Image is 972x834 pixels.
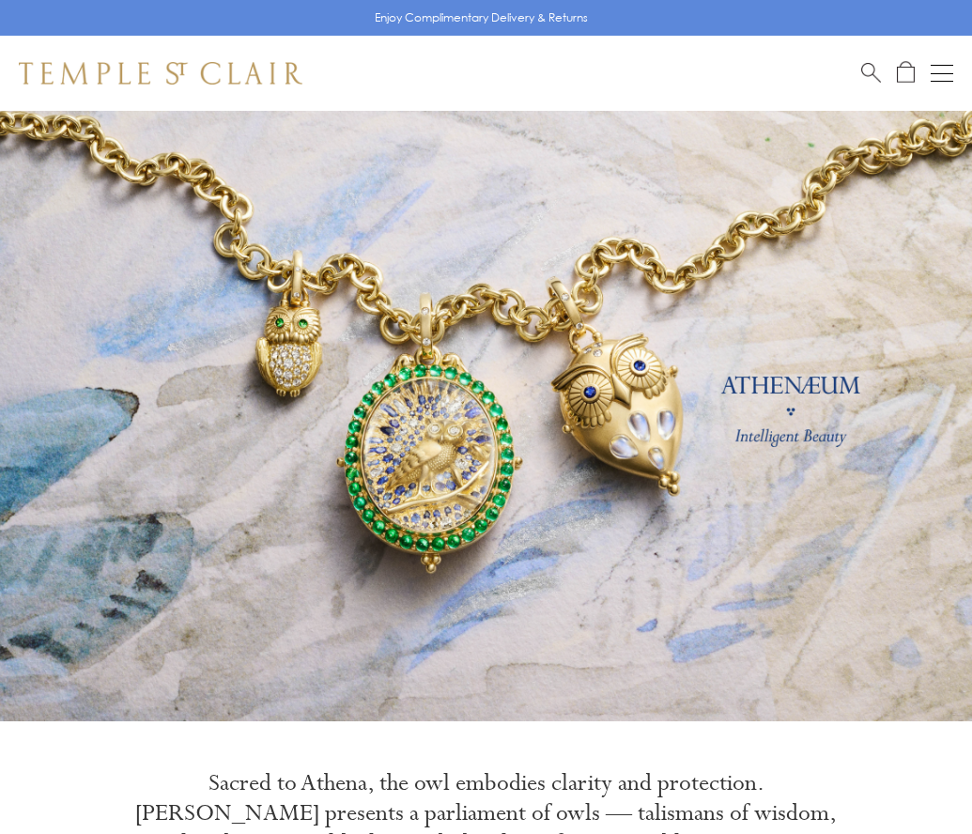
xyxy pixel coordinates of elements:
a: Open Shopping Bag [897,61,915,85]
button: Open navigation [931,62,953,85]
p: Enjoy Complimentary Delivery & Returns [375,8,588,27]
img: Temple St. Clair [19,62,302,85]
a: Search [861,61,881,85]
